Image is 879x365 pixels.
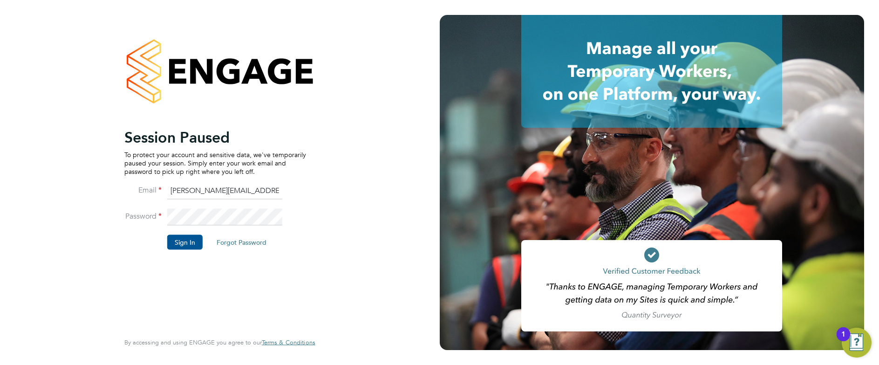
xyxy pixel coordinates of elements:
[124,338,315,346] span: By accessing and using ENGAGE you agree to our
[124,211,162,221] label: Password
[262,338,315,346] span: Terms & Conditions
[124,128,306,146] h2: Session Paused
[124,185,162,195] label: Email
[124,150,306,176] p: To protect your account and sensitive data, we've temporarily paused your session. Simply enter y...
[209,234,274,249] button: Forgot Password
[842,328,872,358] button: Open Resource Center, 1 new notification
[841,334,845,346] div: 1
[167,183,282,200] input: Enter your work email...
[167,234,203,249] button: Sign In
[262,339,315,346] a: Terms & Conditions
